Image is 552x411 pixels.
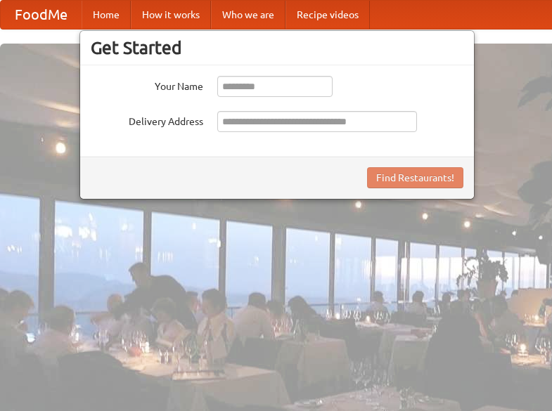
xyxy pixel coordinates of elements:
[131,1,211,29] a: How it works
[91,111,203,129] label: Delivery Address
[285,1,370,29] a: Recipe videos
[367,167,463,188] button: Find Restaurants!
[91,37,463,58] h3: Get Started
[82,1,131,29] a: Home
[211,1,285,29] a: Who we are
[91,76,203,93] label: Your Name
[1,1,82,29] a: FoodMe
